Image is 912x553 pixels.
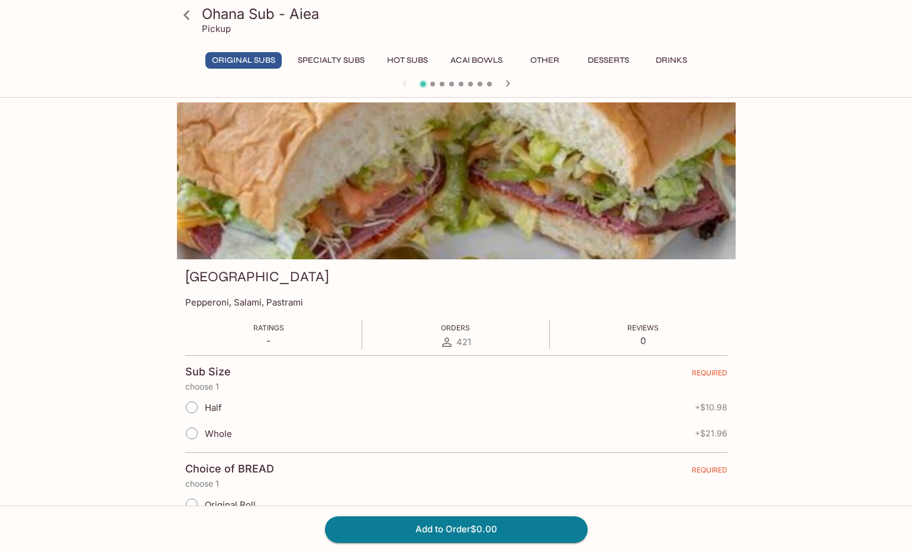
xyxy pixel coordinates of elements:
button: Other [518,52,572,69]
span: REQUIRED [692,465,727,479]
span: Half [205,402,222,413]
p: Pickup [202,23,231,34]
span: + $21.96 [695,429,727,438]
span: Reviews [627,323,659,332]
h3: Ohana Sub - Aiea [202,5,731,23]
button: Original Subs [205,52,282,69]
button: Desserts [581,52,636,69]
span: Ratings [253,323,284,332]
h3: [GEOGRAPHIC_DATA] [185,268,329,286]
span: 421 [456,336,471,348]
p: - [253,335,284,346]
p: choose 1 [185,479,727,488]
span: REQUIRED [692,368,727,382]
button: Specialty Subs [291,52,371,69]
button: Add to Order$0.00 [325,516,588,542]
span: Original Roll [205,499,256,510]
h4: Sub Size [185,365,231,378]
button: Acai Bowls [444,52,509,69]
span: + $10.98 [695,403,727,412]
button: Drinks [645,52,698,69]
span: Whole [205,428,232,439]
h4: Choice of BREAD [185,462,274,475]
div: Italinano [177,102,736,259]
p: Pepperoni, Salami, Pastrami [185,297,727,308]
span: Orders [441,323,470,332]
button: Hot Subs [381,52,434,69]
p: 0 [627,335,659,346]
p: choose 1 [185,382,727,391]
